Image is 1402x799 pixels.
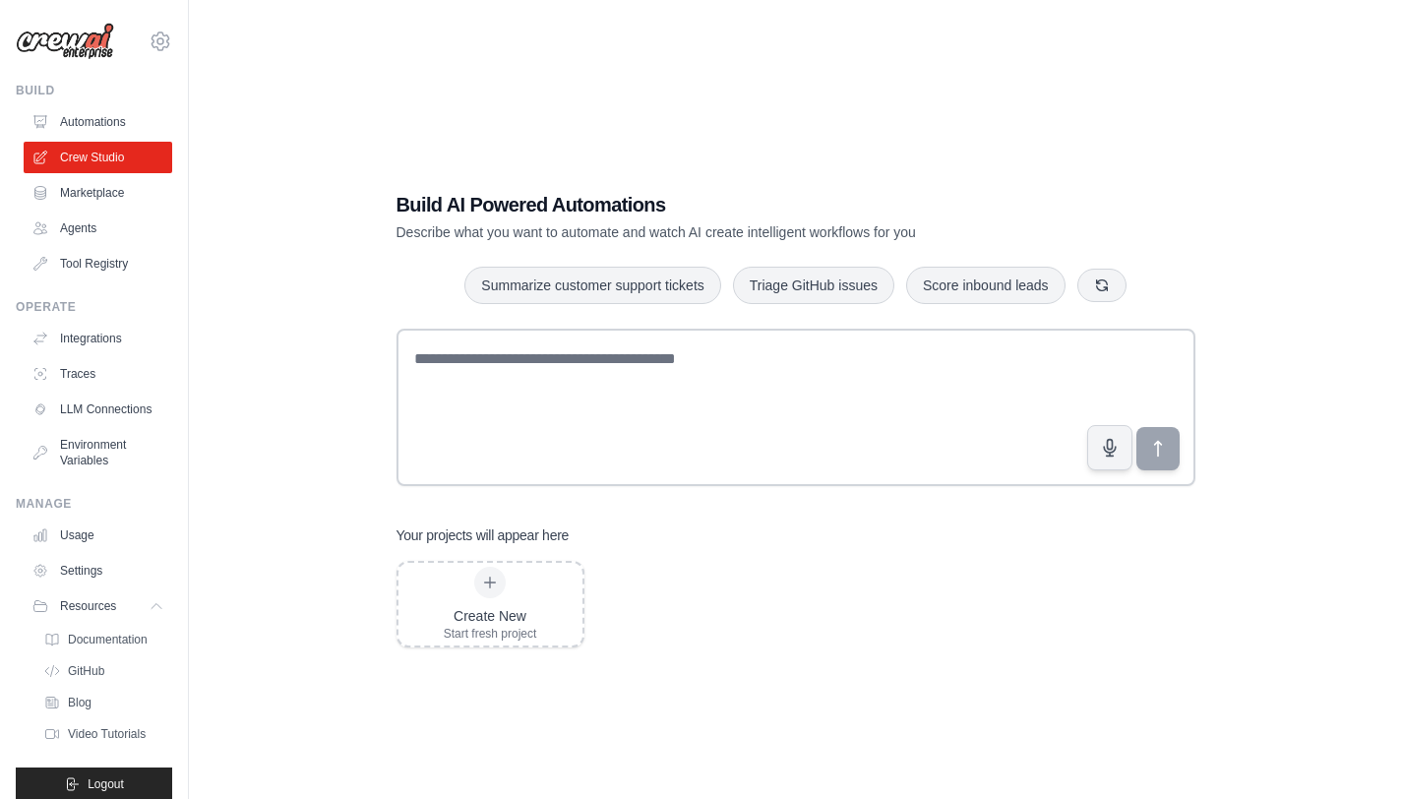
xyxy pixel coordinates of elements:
[24,590,172,622] button: Resources
[68,726,146,742] span: Video Tutorials
[68,663,104,679] span: GitHub
[1087,425,1132,470] button: Click to speak your automation idea
[24,106,172,138] a: Automations
[68,695,91,710] span: Blog
[35,657,172,685] a: GitHub
[906,267,1066,304] button: Score inbound leads
[16,83,172,98] div: Build
[35,689,172,716] a: Blog
[60,598,116,614] span: Resources
[24,142,172,173] a: Crew Studio
[24,520,172,551] a: Usage
[24,323,172,354] a: Integrations
[35,626,172,653] a: Documentation
[733,267,894,304] button: Triage GitHub issues
[396,222,1058,242] p: Describe what you want to automate and watch AI create intelligent workflows for you
[24,555,172,586] a: Settings
[35,720,172,748] a: Video Tutorials
[24,213,172,244] a: Agents
[88,776,124,792] span: Logout
[444,606,537,626] div: Create New
[444,626,537,642] div: Start fresh project
[16,299,172,315] div: Operate
[396,191,1058,218] h1: Build AI Powered Automations
[464,267,720,304] button: Summarize customer support tickets
[24,248,172,279] a: Tool Registry
[1304,705,1402,799] iframe: Chat Widget
[24,358,172,390] a: Traces
[68,632,148,647] span: Documentation
[24,177,172,209] a: Marketplace
[24,429,172,476] a: Environment Variables
[1077,269,1127,302] button: Get new suggestions
[24,394,172,425] a: LLM Connections
[396,525,570,545] h3: Your projects will appear here
[16,23,114,60] img: Logo
[16,496,172,512] div: Manage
